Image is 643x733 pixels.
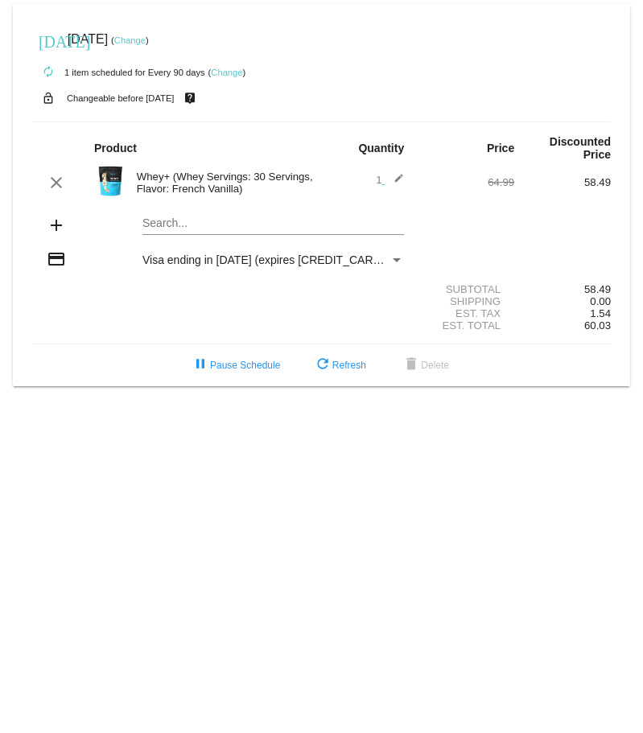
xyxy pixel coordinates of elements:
span: 1 [376,174,404,186]
img: Image-1-Carousel-Whey-2lb-Vanilla-no-badge-Transp.png [94,165,126,197]
span: Refresh [313,360,366,371]
mat-select: Payment Method [142,253,404,266]
small: Changeable before [DATE] [67,93,175,103]
div: 58.49 [514,176,611,188]
span: Visa ending in [DATE] (expires [CREDIT_CARD_DATA]) [142,253,422,266]
button: Refresh [300,351,379,380]
div: Est. Tax [418,307,514,319]
small: ( ) [111,35,149,45]
div: Subtotal [418,283,514,295]
mat-icon: [DATE] [39,31,58,50]
small: 1 item scheduled for Every 90 days [32,68,205,77]
span: 0.00 [590,295,611,307]
mat-icon: autorenew [39,63,58,82]
strong: Price [487,142,514,154]
mat-icon: refresh [313,356,332,375]
mat-icon: delete [402,356,421,375]
div: 58.49 [514,283,611,295]
button: Pause Schedule [178,351,293,380]
strong: Quantity [358,142,404,154]
div: Whey+ (Whey Servings: 30 Servings, Flavor: French Vanilla) [129,171,322,195]
span: Delete [402,360,449,371]
mat-icon: credit_card [47,249,66,269]
div: Est. Total [418,319,514,331]
span: Pause Schedule [191,360,280,371]
mat-icon: edit [385,173,404,192]
small: ( ) [208,68,246,77]
div: 64.99 [418,176,514,188]
mat-icon: live_help [180,88,200,109]
span: 60.03 [584,319,611,331]
mat-icon: lock_open [39,88,58,109]
span: 1.54 [590,307,611,319]
mat-icon: pause [191,356,210,375]
a: Change [114,35,146,45]
mat-icon: clear [47,173,66,192]
input: Search... [142,217,404,230]
strong: Product [94,142,137,154]
button: Delete [389,351,462,380]
strong: Discounted Price [550,135,611,161]
div: Shipping [418,295,514,307]
mat-icon: add [47,216,66,235]
a: Change [211,68,242,77]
